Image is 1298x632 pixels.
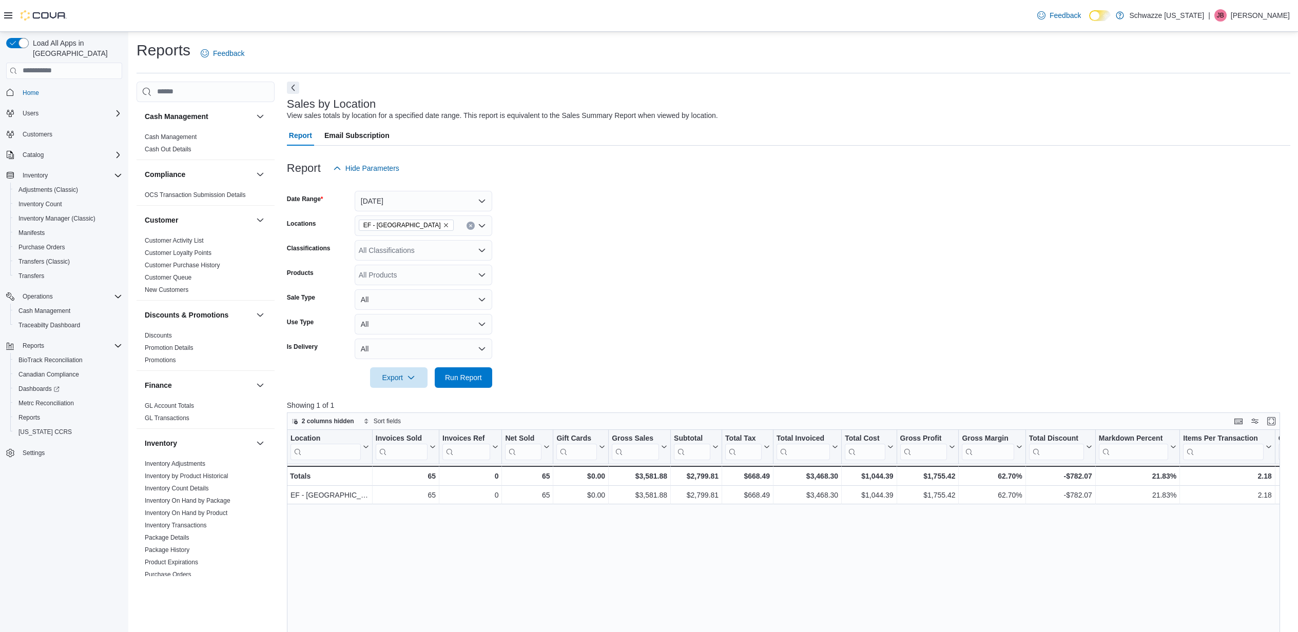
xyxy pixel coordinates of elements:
a: Metrc Reconciliation [14,397,78,409]
p: Showing 1 of 1 [287,400,1290,410]
span: Metrc Reconciliation [18,399,74,407]
button: Adjustments (Classic) [10,183,126,197]
button: Subtotal [674,433,719,460]
p: [PERSON_NAME] [1231,9,1290,22]
button: Transfers (Classic) [10,254,126,269]
div: $0.00 [556,470,605,482]
div: 21.83% [1099,470,1176,482]
span: Reports [18,340,122,352]
div: Total Tax [725,433,762,460]
div: Invoices Ref [442,433,490,443]
span: Export [376,367,421,388]
a: Reports [14,411,44,424]
button: Transfers [10,269,126,283]
a: Inventory Count Details [145,485,209,492]
a: Feedback [197,43,248,64]
span: Catalog [23,151,44,159]
nav: Complex example [6,81,122,487]
span: Transfers [14,270,122,282]
button: Customer [145,215,252,225]
a: Customer Purchase History [145,262,220,269]
div: $2,799.81 [674,470,719,482]
button: All [355,314,492,334]
span: BioTrack Reconciliation [18,356,83,364]
a: Promotion Details [145,344,193,351]
span: Inventory Count [14,198,122,210]
button: Home [2,85,126,100]
span: New Customers [145,286,188,294]
div: Total Discount [1029,433,1083,460]
div: Location [290,433,361,460]
a: Package History [145,546,189,554]
a: Dashboards [10,382,126,396]
div: Total Invoiced [777,433,830,443]
img: Cova [21,10,67,21]
h3: Finance [145,380,172,390]
span: Reports [18,413,40,422]
a: New Customers [145,286,188,293]
a: Feedback [1033,5,1085,26]
a: Dashboards [14,383,64,395]
div: Cash Management [137,131,275,160]
div: Invoices Sold [376,433,428,460]
a: Cash Management [14,305,74,317]
span: GL Transactions [145,414,189,422]
a: GL Account Totals [145,402,194,409]
label: Use Type [287,318,314,326]
div: Subtotal [674,433,710,443]
div: $668.49 [725,489,770,501]
button: Users [18,107,43,120]
div: Invoices Ref [442,433,490,460]
span: Discounts [145,331,172,340]
div: Inventory [137,458,275,609]
a: Traceabilty Dashboard [14,319,84,331]
span: EF - [GEOGRAPHIC_DATA] [363,220,441,230]
div: 65 [505,489,550,501]
p: Schwazze [US_STATE] [1129,9,1204,22]
h3: Compliance [145,169,185,180]
a: Cash Management [145,133,197,141]
span: Users [23,109,38,117]
span: Package Details [145,534,189,542]
button: Finance [254,379,266,391]
div: 65 [376,470,436,482]
span: Metrc Reconciliation [14,397,122,409]
a: Inventory Count [14,198,66,210]
a: Inventory On Hand by Product [145,509,227,517]
div: $0.00 [556,489,605,501]
span: Cash Management [14,305,122,317]
button: Users [2,106,126,121]
span: Canadian Compliance [14,368,122,381]
a: Purchase Orders [145,571,191,578]
span: [US_STATE] CCRS [18,428,72,436]
div: Total Cost [845,433,885,443]
div: Items Per Transaction [1183,433,1264,460]
label: Products [287,269,314,277]
span: Manifests [14,227,122,239]
div: -$782.07 [1029,470,1092,482]
button: Catalog [2,148,126,162]
div: $1,044.39 [845,489,893,501]
a: BioTrack Reconciliation [14,354,87,366]
button: Inventory [18,169,52,182]
button: Open list of options [478,246,486,254]
button: Gross Sales [612,433,667,460]
button: Remove EF - South Boulder from selection in this group [443,222,449,228]
button: Settings [2,445,126,460]
button: Total Discount [1029,433,1092,460]
span: Purchase Orders [14,241,122,253]
div: Markdown Percent [1099,433,1168,443]
div: Total Discount [1029,433,1083,443]
button: Next [287,82,299,94]
button: Inventory [2,168,126,183]
a: Discounts [145,332,172,339]
span: Transfers (Classic) [14,255,122,268]
button: Finance [145,380,252,390]
div: Gross Profit [900,433,947,460]
span: Settings [23,449,45,457]
span: Inventory Transactions [145,521,207,529]
button: Net Sold [505,433,550,460]
button: Cash Management [254,110,266,123]
label: Locations [287,220,316,228]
